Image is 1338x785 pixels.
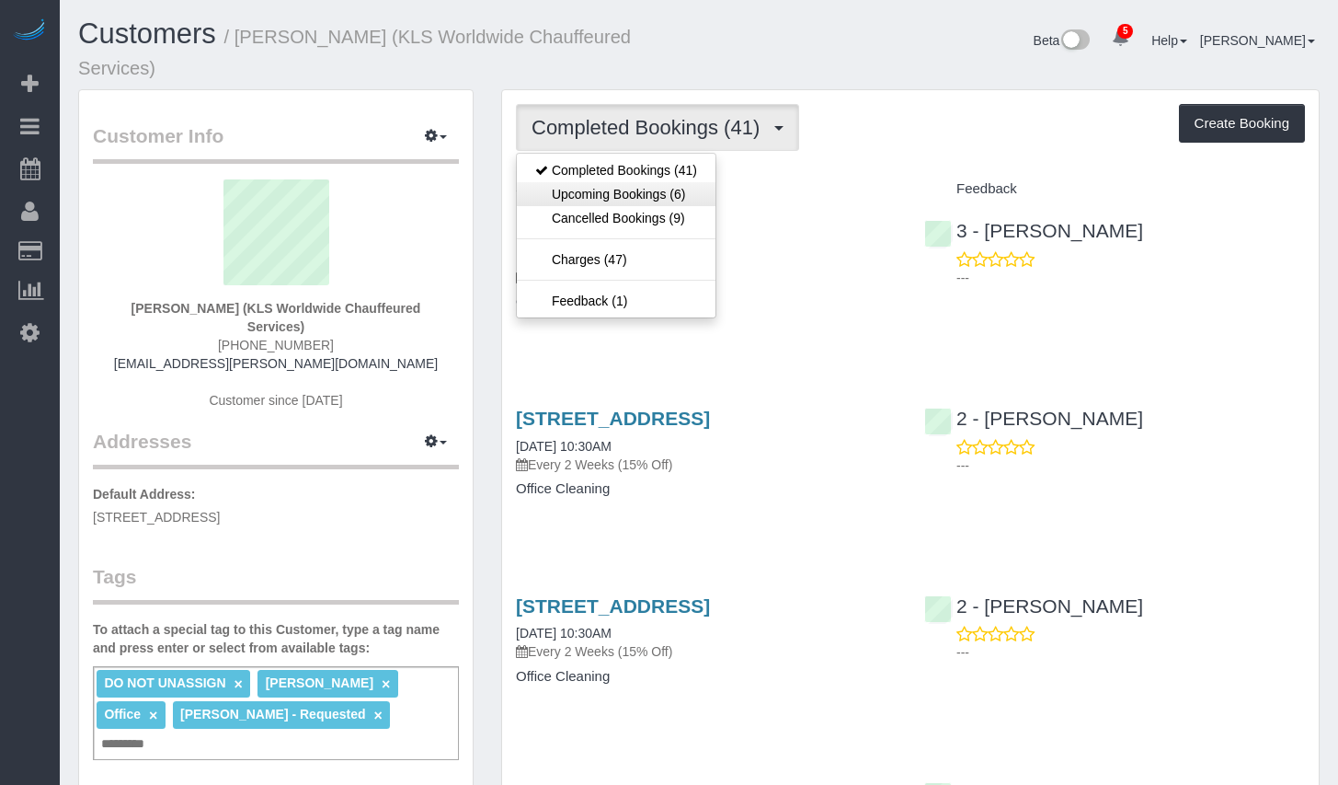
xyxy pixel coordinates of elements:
span: [PERSON_NAME] - Requested [180,707,365,722]
label: To attach a special tag to this Customer, type a tag name and press enter or select from availabl... [93,620,459,657]
a: Customers [78,17,216,50]
a: 2 - [PERSON_NAME] [924,595,1143,617]
a: Cancelled Bookings (9) [517,206,715,230]
a: Completed Bookings (41) [517,158,715,182]
a: [DATE] 10:30AM [516,626,612,641]
span: 5 [1117,24,1133,39]
a: 2 - [PERSON_NAME] [924,408,1143,429]
span: [PERSON_NAME] [266,675,373,690]
a: Charges (47) [517,248,715,271]
legend: Customer Info [93,122,459,164]
a: 5 [1103,18,1138,59]
span: Office [104,707,141,722]
a: Help [1151,33,1187,48]
span: DO NOT UNASSIGN [104,675,225,690]
a: [STREET_ADDRESS] [516,408,710,429]
img: Automaid Logo [11,18,48,44]
p: --- [956,456,1305,475]
a: Feedback (1) [517,289,715,313]
h4: Feedback [924,181,1305,197]
a: × [382,676,390,692]
strong: [PERSON_NAME] (KLS Worldwide Chauffeured Services) [132,301,421,334]
span: Completed Bookings (41) [532,116,769,139]
a: Upcoming Bookings (6) [517,182,715,206]
a: [PERSON_NAME] [1200,33,1315,48]
a: [EMAIL_ADDRESS][PERSON_NAME][DOMAIN_NAME] [114,356,438,371]
a: 3 - [PERSON_NAME] [924,220,1143,241]
p: Every 2 Weeks (15% Off) [516,642,897,661]
p: --- [956,643,1305,662]
a: × [149,708,157,723]
h4: Office Cleaning [516,669,897,685]
a: × [234,676,243,692]
a: [DATE] 10:30AM [516,439,612,454]
a: [STREET_ADDRESS] [516,595,710,617]
button: Completed Bookings (41) [516,104,799,151]
a: × [373,708,382,723]
p: --- [956,269,1305,287]
legend: Tags [93,563,459,605]
img: New interface [1059,29,1090,53]
a: Beta [1034,33,1091,48]
h4: Office Cleaning [516,481,897,497]
button: Create Booking [1179,104,1305,143]
small: / [PERSON_NAME] (KLS Worldwide Chauffeured Services) [78,27,631,78]
span: [STREET_ADDRESS] [93,510,220,525]
p: Every 2 Weeks (15% Off) [516,456,897,474]
label: Default Address: [93,485,196,503]
span: [PHONE_NUMBER] [218,338,334,352]
span: Customer since [DATE] [209,393,342,408]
